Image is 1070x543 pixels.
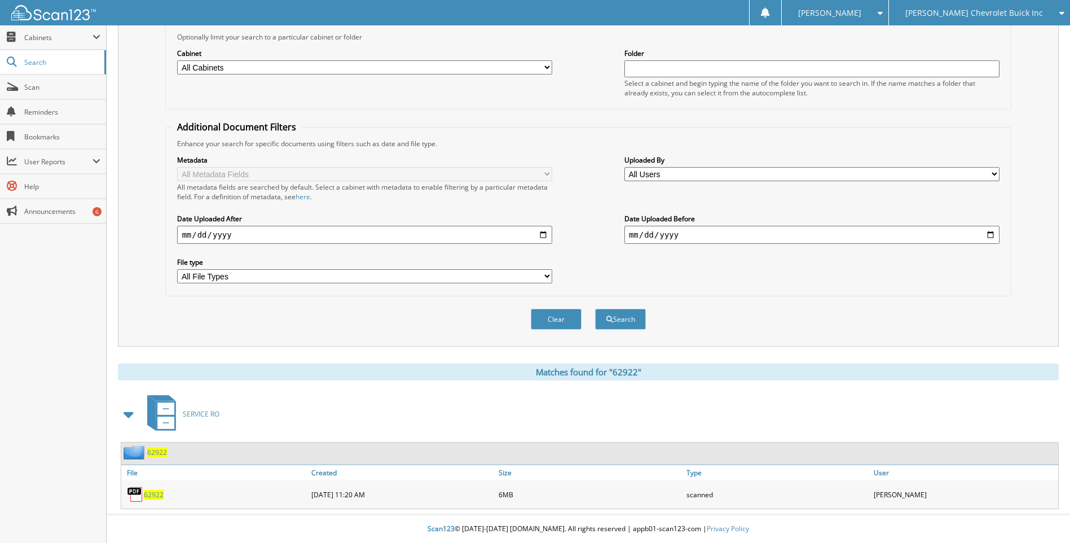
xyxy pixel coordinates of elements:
[107,515,1070,543] div: © [DATE]-[DATE] [DOMAIN_NAME]. All rights reserved | appb01-scan123-com |
[140,392,219,436] a: SERVICE RO
[177,155,552,165] label: Metadata
[798,10,861,16] span: [PERSON_NAME]
[684,465,871,480] a: Type
[624,214,999,224] label: Date Uploaded Before
[93,207,102,216] div: 6
[24,207,100,216] span: Announcements
[171,32,1005,42] div: Optionally limit your search to a particular cabinet or folder
[183,409,219,419] span: SERVICE RO
[707,524,749,533] a: Privacy Policy
[11,5,96,20] img: scan123-logo-white.svg
[177,49,552,58] label: Cabinet
[309,465,496,480] a: Created
[24,58,99,67] span: Search
[127,486,144,503] img: PDF.png
[24,132,100,142] span: Bookmarks
[177,182,552,202] div: All metadata fields are searched by default. Select a cabinet with metadata to enable filtering b...
[24,157,93,167] span: User Reports
[624,226,999,244] input: end
[496,483,683,506] div: 6MB
[871,465,1058,480] a: User
[171,121,302,133] legend: Additional Document Filters
[124,445,147,459] img: folder2.png
[24,107,100,117] span: Reminders
[24,33,93,42] span: Cabinets
[905,10,1043,16] span: [PERSON_NAME] Chevrolet Buick Inc
[624,78,999,98] div: Select a cabinet and begin typing the name of the folder you want to search in. If the name match...
[118,364,1059,380] div: Matches found for "62922"
[147,448,167,457] a: 62922
[121,465,309,480] a: File
[871,483,1058,506] div: [PERSON_NAME]
[496,465,683,480] a: Size
[624,155,999,165] label: Uploaded By
[309,483,496,506] div: [DATE] 11:20 AM
[595,309,646,330] button: Search
[428,524,455,533] span: Scan123
[24,182,100,191] span: Help
[684,483,871,506] div: scanned
[171,139,1005,148] div: Enhance your search for specific documents using filters such as date and file type.
[144,490,164,500] a: 62922
[177,214,552,224] label: Date Uploaded After
[296,192,310,202] a: here
[177,226,552,244] input: start
[624,49,999,58] label: Folder
[24,82,100,92] span: Scan
[531,309,582,330] button: Clear
[177,257,552,267] label: File type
